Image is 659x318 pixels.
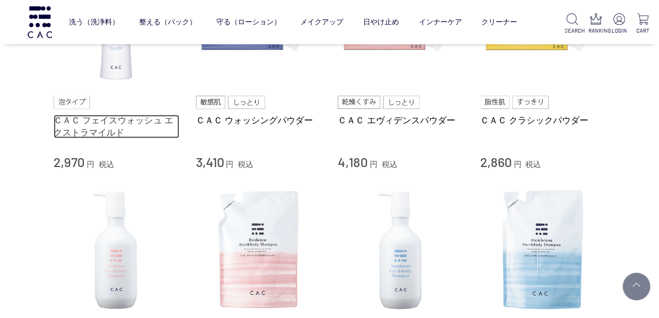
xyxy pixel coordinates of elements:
[480,114,606,126] a: ＣＡＣ クラシックパウダー
[635,27,650,35] p: CART
[565,27,580,35] p: SEARCH
[216,9,281,35] a: 守る（ローション）
[383,96,419,109] img: しっとり
[612,13,626,35] a: LOGIN
[196,96,226,109] img: 敏感肌
[54,187,179,314] img: ＣＡＣ エヴィデンスヘア＆ボディシャンプー500ml
[480,187,606,314] img: ＣＡＣ メンブレンヘア＆ボディシャンプー400mlレフィル
[26,6,54,38] img: logo
[238,160,253,169] span: 税込
[69,9,119,35] a: 洗う（洗浄料）
[382,160,397,169] span: 税込
[363,9,399,35] a: 日やけ止め
[338,114,464,126] a: ＣＡＣ エヴィデンスパウダー
[370,160,378,169] span: 円
[226,160,233,169] span: 円
[525,160,541,169] span: 税込
[418,9,461,35] a: インナーケア
[196,114,322,126] a: ＣＡＣ ウォッシングパウダー
[54,114,179,138] a: ＣＡＣ フェイスウォッシュ エクストラマイルド
[480,96,509,109] img: 脂性肌
[196,154,224,170] span: 3,410
[99,160,114,169] span: 税込
[54,154,84,170] span: 2,970
[228,96,264,109] img: しっとり
[588,13,603,35] a: RANKING
[635,13,650,35] a: CART
[565,13,580,35] a: SEARCH
[196,187,322,314] img: ＣＡＣ エヴィデンスヘア＆ボディシャンプー400mlレフィル
[87,160,94,169] span: 円
[338,96,380,109] img: 乾燥くすみ
[481,9,517,35] a: クリーナー
[139,9,196,35] a: 整える（パック）
[338,187,464,314] img: ＣＡＣ メンブレンヘア＆ボディシャンプー500ml
[300,9,343,35] a: メイクアップ
[480,154,512,170] span: 2,860
[338,154,368,170] span: 4,180
[512,96,549,109] img: すっきり
[54,96,90,109] img: 泡タイプ
[513,160,521,169] span: 円
[612,27,626,35] p: LOGIN
[588,27,603,35] p: RANKING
